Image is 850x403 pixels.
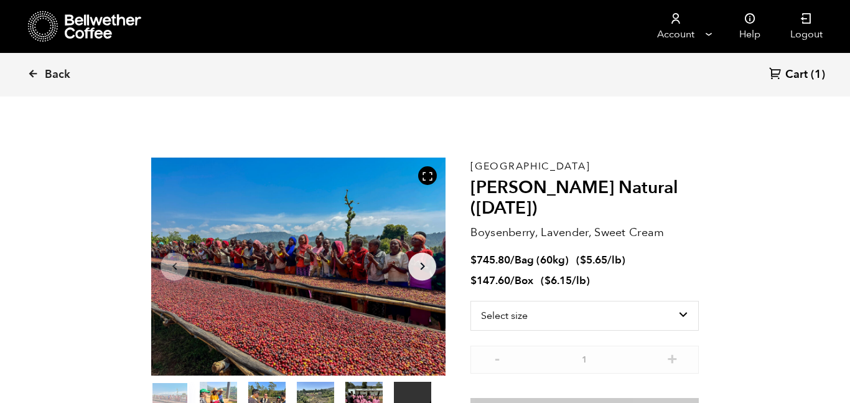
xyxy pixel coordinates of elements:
button: - [489,352,505,364]
span: $ [470,253,477,267]
span: ( ) [576,253,625,267]
span: Back [45,67,70,82]
span: $ [580,253,586,267]
p: Boysenberry, Lavender, Sweet Cream [470,224,699,241]
bdi: 5.65 [580,253,607,267]
span: ( ) [541,273,590,288]
span: $ [544,273,551,288]
span: Box [515,273,533,288]
bdi: 147.60 [470,273,510,288]
span: / [510,253,515,267]
span: /lb [572,273,586,288]
button: + [665,352,680,364]
bdi: 6.15 [544,273,572,288]
a: Cart (1) [769,67,825,83]
span: $ [470,273,477,288]
h2: [PERSON_NAME] Natural ([DATE]) [470,178,699,219]
span: /lb [607,253,622,267]
span: Bag (60kg) [515,253,569,267]
span: (1) [811,67,825,82]
bdi: 745.80 [470,253,510,267]
span: / [510,273,515,288]
span: Cart [785,67,808,82]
